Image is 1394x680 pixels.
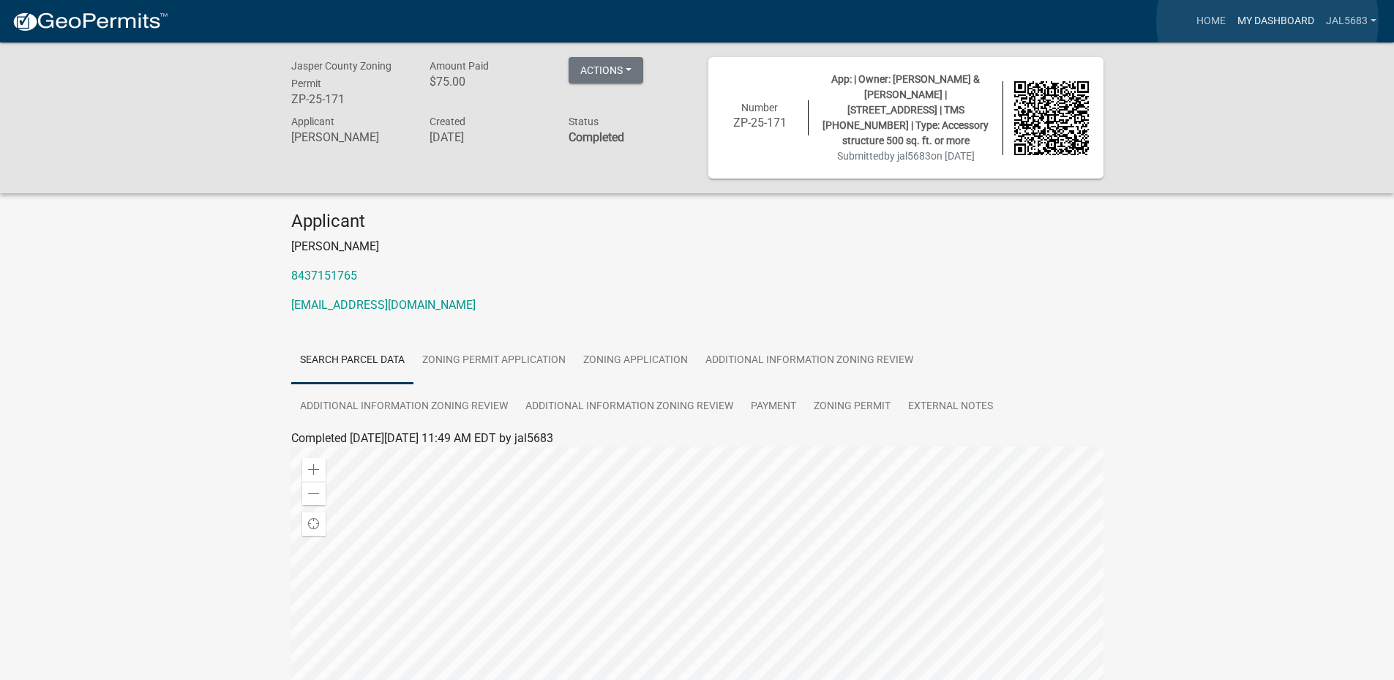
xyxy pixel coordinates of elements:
[430,60,489,72] span: Amount Paid
[291,130,408,144] h6: [PERSON_NAME]
[430,75,547,89] h6: $75.00
[899,384,1002,430] a: External Notes
[291,337,413,384] a: Search Parcel Data
[430,116,465,127] span: Created
[805,384,899,430] a: Zoning Permit
[723,116,798,130] h6: ZP-25-171
[430,130,547,144] h6: [DATE]
[291,384,517,430] a: Additional Information Zoning Review
[1232,7,1320,35] a: My Dashboard
[697,337,922,384] a: Additional Information Zoning Review
[291,238,1103,255] p: [PERSON_NAME]
[1014,81,1089,156] img: QR code
[291,116,334,127] span: Applicant
[884,150,931,162] span: by jal5683
[822,73,989,146] span: App: | Owner: [PERSON_NAME] & [PERSON_NAME] | [STREET_ADDRESS] | TMS [PHONE_NUMBER] | Type: Acces...
[302,482,326,505] div: Zoom out
[742,384,805,430] a: Payment
[1191,7,1232,35] a: Home
[741,102,778,113] span: Number
[291,431,553,445] span: Completed [DATE][DATE] 11:49 AM EDT by jal5683
[574,337,697,384] a: Zoning Application
[291,92,408,106] h6: ZP-25-171
[569,130,624,144] strong: Completed
[302,458,326,482] div: Zoom in
[302,512,326,536] div: Find my location
[291,269,357,283] a: 8437151765
[837,150,975,162] span: Submitted on [DATE]
[413,337,574,384] a: Zoning Permit Application
[517,384,742,430] a: Additional Information Zoning Review
[291,211,1103,232] h4: Applicant
[291,60,391,89] span: Jasper County Zoning Permit
[291,298,476,312] a: [EMAIL_ADDRESS][DOMAIN_NAME]
[569,116,599,127] span: Status
[569,57,643,83] button: Actions
[1320,7,1382,35] a: jal5683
